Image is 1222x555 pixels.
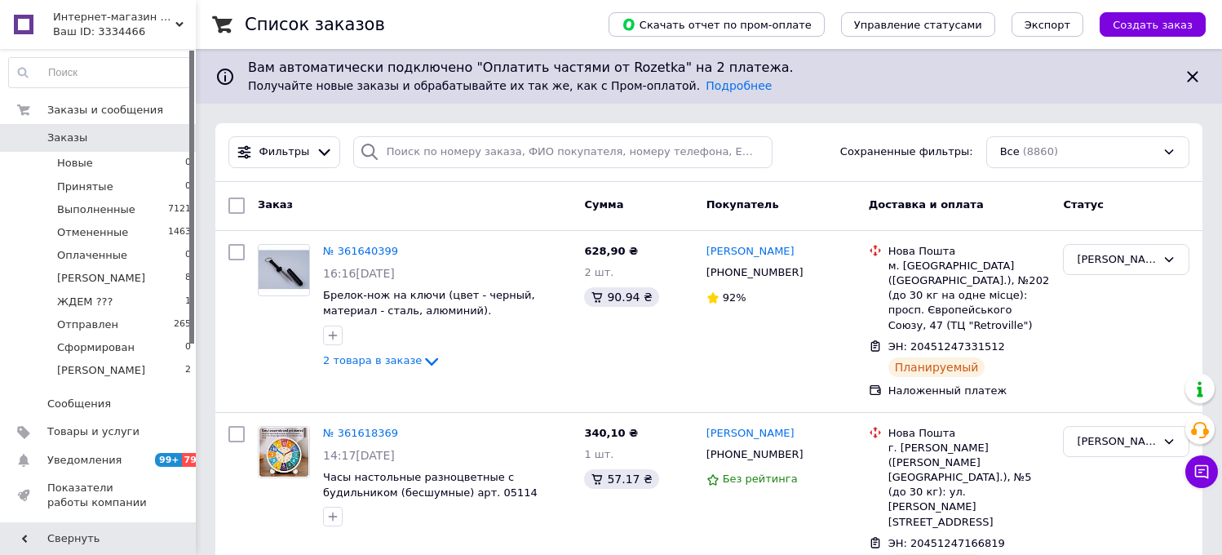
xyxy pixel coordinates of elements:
[584,287,658,307] div: 90.94 ₴
[1077,433,1156,451] div: ВИТЯ
[248,79,772,92] span: Получайте новые заказы и обрабатывайте их так же, как с Пром-оплатой.
[57,271,145,286] span: [PERSON_NAME]
[9,58,192,87] input: Поиск
[888,537,1005,549] span: ЭН: 20451247166819
[258,426,310,478] a: Фото товару
[47,397,111,411] span: Сообщения
[185,363,191,378] span: 2
[1083,18,1206,30] a: Создать заказ
[47,453,122,468] span: Уведомления
[1063,198,1104,211] span: Статус
[57,248,127,263] span: Оплаченные
[57,156,93,171] span: Новые
[57,180,113,194] span: Принятые
[1113,19,1193,31] span: Создать заказ
[57,317,118,332] span: Отправлен
[622,17,812,32] span: Скачать отчет по пром-оплате
[888,357,985,377] div: Планируемый
[185,156,191,171] span: 0
[723,291,746,304] span: 92%
[259,144,310,160] span: Фильтры
[182,453,201,467] span: 79
[706,426,795,442] a: [PERSON_NAME]
[323,427,398,439] a: № 361618369
[248,59,1170,78] span: Вам автоматически подключено "Оплатить частями от Rozetka" на 2 платежа.
[323,471,538,499] a: Часы настольные разноцветные с будильником (бесшумные) арт. 05114
[584,198,623,211] span: Сумма
[57,340,135,355] span: Сформирован
[185,180,191,194] span: 0
[888,340,1005,353] span: ЭН: 20451247331512
[174,317,191,332] span: 265
[841,12,995,37] button: Управление статусами
[323,289,535,317] a: Брелок-нож на ключи (цвет - черный, материал - сталь, алюминий).
[1100,12,1206,37] button: Создать заказ
[703,444,807,465] div: [PHONE_NUMBER]
[1023,145,1058,158] span: (8860)
[53,10,175,24] span: Интернет-магазин "Magnit"
[609,12,825,37] button: Скачать отчет по пром-оплате
[47,103,163,118] span: Заказы и сообщения
[888,259,1051,333] div: м. [GEOGRAPHIC_DATA] ([GEOGRAPHIC_DATA].), №202 (до 30 кг на одне місце): просп. Європейського Со...
[723,473,798,485] span: Без рейтинга
[888,384,1051,398] div: Наложенный платеж
[185,340,191,355] span: 0
[259,427,309,477] img: Фото товару
[258,198,293,211] span: Заказ
[245,15,385,34] h1: Список заказов
[888,441,1051,530] div: г. [PERSON_NAME] ([PERSON_NAME][GEOGRAPHIC_DATA].), №5 (до 30 кг): ул. [PERSON_NAME][STREET_ADDRESS]
[888,426,1051,441] div: Нова Пошта
[584,266,613,278] span: 2 шт.
[323,245,398,257] a: № 361640399
[1000,144,1020,160] span: Все
[584,245,638,257] span: 628,90 ₴
[168,225,191,240] span: 1463
[57,363,145,378] span: [PERSON_NAME]
[869,198,984,211] span: Доставка и оплата
[57,202,135,217] span: Выполненные
[706,79,772,92] a: Подробнее
[47,481,151,510] span: Показатели работы компании
[155,453,182,467] span: 99+
[840,144,973,160] span: Сохраненные фильтры:
[185,295,191,309] span: 1
[185,248,191,263] span: 0
[258,244,310,296] a: Фото товару
[323,267,395,280] span: 16:16[DATE]
[888,244,1051,259] div: Нова Пошта
[1012,12,1083,37] button: Экспорт
[57,295,113,309] span: ЖДЕМ ???
[47,131,87,145] span: Заказы
[703,262,807,283] div: [PHONE_NUMBER]
[57,225,128,240] span: Отмененные
[584,427,638,439] span: 340,10 ₴
[185,271,191,286] span: 8
[353,136,773,168] input: Поиск по номеру заказа, ФИО покупателя, номеру телефона, Email, номеру накладной
[1185,455,1218,488] button: Чат с покупателем
[1025,19,1070,31] span: Экспорт
[1077,251,1156,269] div: ЯНА
[584,448,613,460] span: 1 шт.
[323,449,395,462] span: 14:17[DATE]
[259,247,309,293] img: Фото товару
[706,198,779,211] span: Покупатель
[323,354,422,366] span: 2 товара в заказе
[53,24,196,39] div: Ваш ID: 3334466
[168,202,191,217] span: 7121
[323,354,441,366] a: 2 товара в заказе
[854,19,982,31] span: Управление статусами
[706,244,795,260] a: [PERSON_NAME]
[47,424,139,439] span: Товары и услуги
[584,469,658,489] div: 57.17 ₴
